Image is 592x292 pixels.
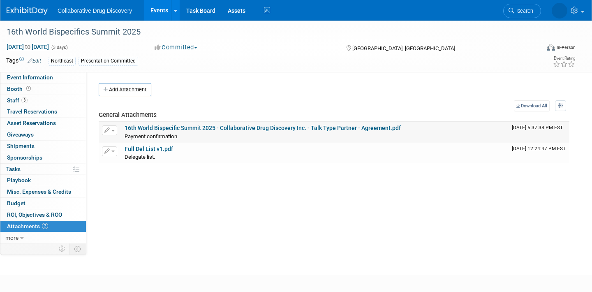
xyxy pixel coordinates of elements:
[51,45,68,50] span: (3 days)
[0,198,86,209] a: Budget
[514,100,550,111] a: Download All
[0,186,86,197] a: Misc. Expenses & Credits
[6,43,49,51] span: [DATE] [DATE]
[7,74,53,81] span: Event Information
[7,154,42,161] span: Sponsorships
[7,188,71,195] span: Misc. Expenses & Credits
[503,4,541,18] a: Search
[7,120,56,126] span: Asset Reservations
[99,111,157,118] span: General Attachments
[5,234,18,241] span: more
[69,243,86,254] td: Toggle Event Tabs
[0,232,86,243] a: more
[556,44,576,51] div: In-Person
[547,44,555,51] img: Format-Inperson.png
[0,95,86,106] a: Staff3
[7,143,35,149] span: Shipments
[509,143,569,163] td: Upload Timestamp
[0,221,86,232] a: Attachments2
[21,97,28,103] span: 3
[6,56,41,66] td: Tags
[352,45,455,51] span: [GEOGRAPHIC_DATA], [GEOGRAPHIC_DATA]
[25,86,32,92] span: Booth not reserved yet
[7,7,48,15] img: ExhibitDay
[0,152,86,163] a: Sponsorships
[125,154,155,160] span: Delegate list.
[0,106,86,117] a: Travel Reservations
[7,200,25,206] span: Budget
[0,175,86,186] a: Playbook
[0,209,86,220] a: ROI, Objectives & ROO
[512,125,563,130] span: Upload Timestamp
[0,141,86,152] a: Shipments
[125,125,401,131] a: 16th World Bispecific Summit 2025 - Collaborative Drug Discovery Inc. - Talk Type Partner - Agree...
[7,223,48,229] span: Attachments
[125,133,177,139] span: Payment confirmation
[99,83,151,96] button: Add Attachment
[6,166,21,172] span: Tasks
[0,129,86,140] a: Giveaways
[58,7,132,14] span: Collaborative Drug Discovery
[55,243,69,254] td: Personalize Event Tab Strip
[7,97,28,104] span: Staff
[514,8,533,14] span: Search
[79,57,138,65] div: Presentation Committed
[24,44,32,50] span: to
[42,223,48,229] span: 2
[7,131,34,138] span: Giveaways
[49,57,76,65] div: Northeast
[0,164,86,175] a: Tasks
[7,211,62,218] span: ROI, Objectives & ROO
[509,122,569,142] td: Upload Timestamp
[7,86,32,92] span: Booth
[553,56,575,60] div: Event Rating
[28,58,41,64] a: Edit
[7,108,57,115] span: Travel Reservations
[0,118,86,129] a: Asset Reservations
[152,43,201,52] button: Committed
[491,43,576,55] div: Event Format
[125,146,173,152] a: Full Del List v1.pdf
[0,72,86,83] a: Event Information
[7,177,31,183] span: Playbook
[552,3,567,19] img: Carly Hutner
[4,25,527,39] div: 16th World Bispecifics Summit 2025
[0,83,86,95] a: Booth
[512,146,566,151] span: Upload Timestamp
